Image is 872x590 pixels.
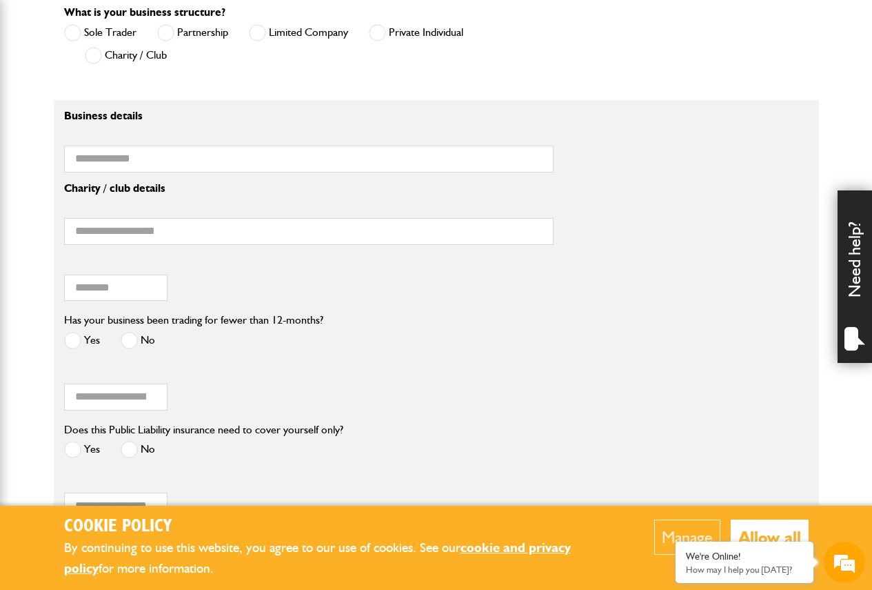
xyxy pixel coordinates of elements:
[64,540,571,577] a: cookie and privacy policy
[369,24,463,41] label: Private Individual
[187,425,250,444] em: Start Chat
[64,24,136,41] label: Sole Trader
[226,7,259,40] div: Minimize live chat window
[838,190,872,363] div: Need help?
[64,183,554,194] p: Charity / club details
[72,77,232,95] div: Chat with us now
[654,520,720,555] button: Manage
[18,168,252,199] input: Enter your email address
[249,24,348,41] label: Limited Company
[121,332,155,349] label: No
[18,250,252,413] textarea: Type your message and hit 'Enter'
[85,47,167,64] label: Charity / Club
[64,424,343,435] label: Does this Public Liability insurance need to cover yourself only?
[23,77,58,96] img: d_20077148190_company_1631870298795_20077148190
[18,209,252,239] input: Enter your phone number
[121,441,155,458] label: No
[157,24,228,41] label: Partnership
[731,520,809,555] button: Allow all
[64,516,612,538] h2: Cookie Policy
[64,315,323,326] label: Has your business been trading for fewer than 12-months?
[64,110,554,121] p: Business details
[18,128,252,158] input: Enter your last name
[686,564,803,575] p: How may I help you today?
[64,441,100,458] label: Yes
[64,538,612,580] p: By continuing to use this website, you agree to our use of cookies. See our for more information.
[686,551,803,562] div: We're Online!
[64,332,100,349] label: Yes
[64,7,225,18] label: What is your business structure?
